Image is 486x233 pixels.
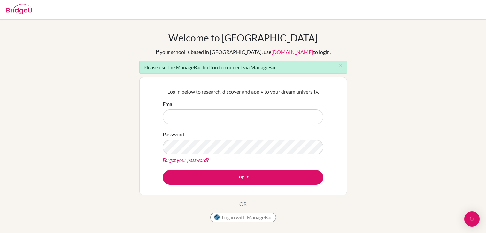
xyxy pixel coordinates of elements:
p: OR [239,200,247,208]
a: Forgot your password? [163,157,209,163]
button: Close [334,61,347,71]
a: [DOMAIN_NAME] [271,49,313,55]
img: Bridge-U [6,4,32,14]
h1: Welcome to [GEOGRAPHIC_DATA] [168,32,318,43]
button: Log in with ManageBac [210,213,276,222]
i: close [338,63,343,68]
div: If your school is based in [GEOGRAPHIC_DATA], use to login. [156,48,331,56]
div: Please use the ManageBac button to connect via ManageBac. [139,61,347,74]
p: Log in below to research, discover and apply to your dream university. [163,88,323,95]
label: Email [163,100,175,108]
button: Log in [163,170,323,185]
div: Open Intercom Messenger [464,211,480,227]
label: Password [163,131,184,138]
